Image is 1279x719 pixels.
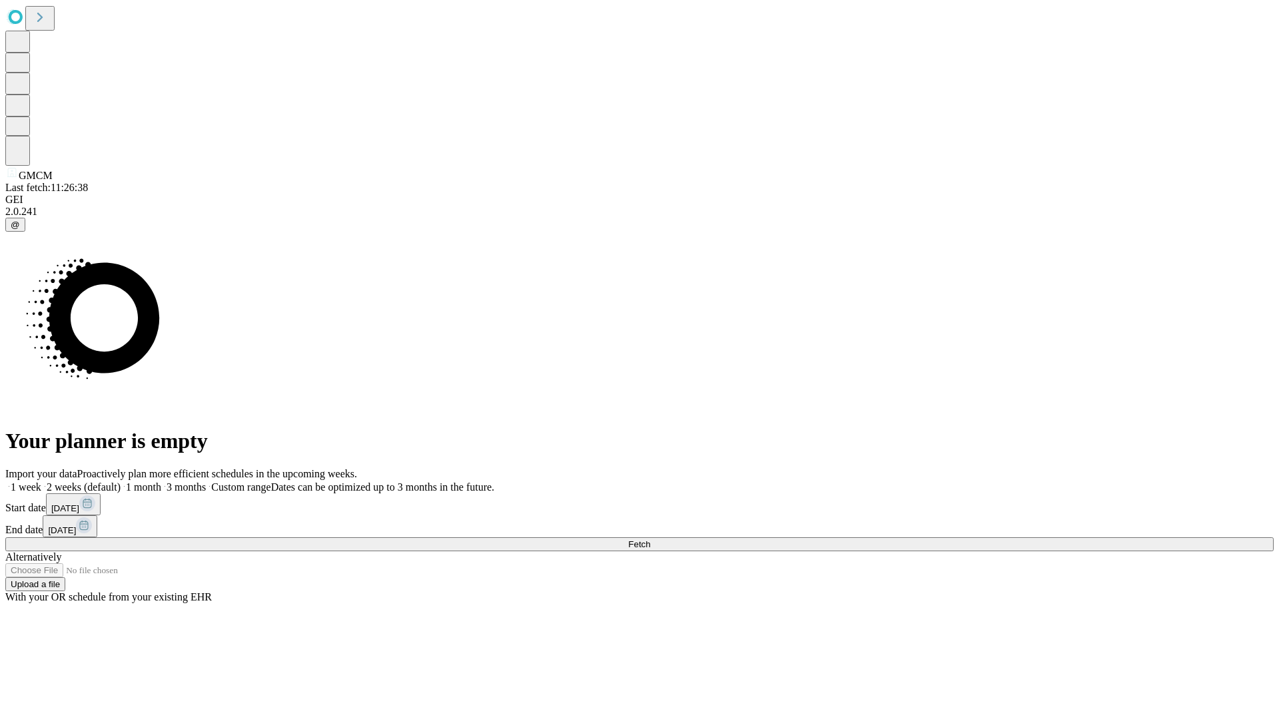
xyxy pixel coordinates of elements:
[5,577,65,591] button: Upload a file
[5,515,1274,537] div: End date
[11,481,41,493] span: 1 week
[5,537,1274,551] button: Fetch
[19,170,53,181] span: GMCM
[211,481,270,493] span: Custom range
[51,503,79,513] span: [DATE]
[5,218,25,232] button: @
[5,206,1274,218] div: 2.0.241
[5,551,61,563] span: Alternatively
[5,493,1274,515] div: Start date
[628,539,650,549] span: Fetch
[77,468,357,479] span: Proactively plan more efficient schedules in the upcoming weeks.
[5,429,1274,453] h1: Your planner is empty
[5,182,88,193] span: Last fetch: 11:26:38
[167,481,206,493] span: 3 months
[43,515,97,537] button: [DATE]
[5,468,77,479] span: Import your data
[126,481,161,493] span: 1 month
[48,525,76,535] span: [DATE]
[46,493,101,515] button: [DATE]
[271,481,494,493] span: Dates can be optimized up to 3 months in the future.
[5,591,212,602] span: With your OR schedule from your existing EHR
[5,194,1274,206] div: GEI
[47,481,121,493] span: 2 weeks (default)
[11,220,20,230] span: @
